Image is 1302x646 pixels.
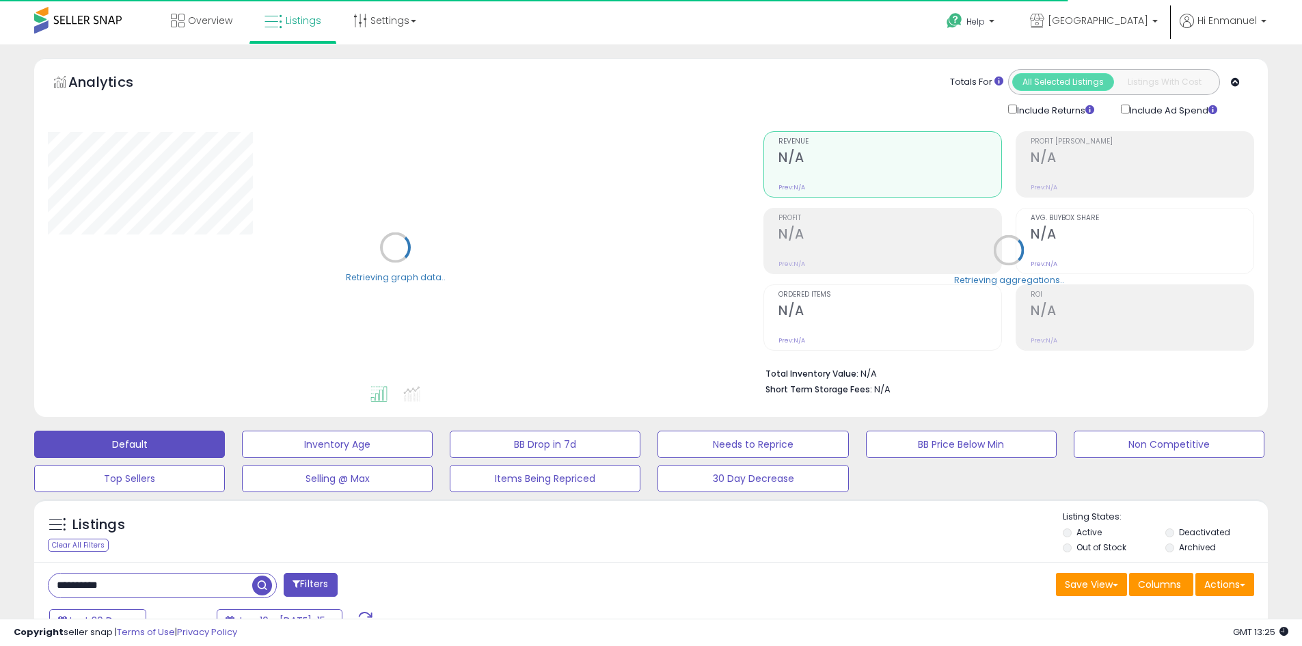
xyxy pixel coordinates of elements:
[450,431,640,458] button: BB Drop in 7d
[237,614,325,628] span: Jun-16 - [DATE]-15
[1233,625,1288,638] span: 2025-08-15 13:25 GMT
[1195,573,1254,596] button: Actions
[450,465,640,492] button: Items Being Repriced
[72,515,125,535] h5: Listings
[1076,526,1102,538] label: Active
[217,609,342,632] button: Jun-16 - [DATE]-15
[117,625,175,638] a: Terms of Use
[286,14,321,27] span: Listings
[284,573,337,597] button: Filters
[242,465,433,492] button: Selling @ Max
[346,271,446,283] div: Retrieving graph data..
[1056,573,1127,596] button: Save View
[1076,541,1126,553] label: Out of Stock
[1197,14,1257,27] span: Hi Enmanuel
[657,431,848,458] button: Needs to Reprice
[14,625,64,638] strong: Copyright
[954,273,1064,286] div: Retrieving aggregations..
[14,626,237,639] div: seller snap | |
[48,539,109,552] div: Clear All Filters
[946,12,963,29] i: Get Help
[34,465,225,492] button: Top Sellers
[1138,578,1181,591] span: Columns
[950,76,1003,89] div: Totals For
[68,72,160,95] h5: Analytics
[1129,573,1193,596] button: Columns
[866,431,1057,458] button: BB Price Below Min
[998,102,1111,118] div: Include Returns
[188,14,232,27] span: Overview
[34,431,225,458] button: Default
[49,609,146,632] button: Last 30 Days
[1179,541,1216,553] label: Archived
[70,614,129,628] span: Last 30 Days
[1113,73,1215,91] button: Listings With Cost
[1063,511,1268,524] p: Listing States:
[177,625,237,638] a: Privacy Policy
[242,431,433,458] button: Inventory Age
[936,2,1008,44] a: Help
[148,615,211,628] span: Compared to:
[1111,102,1239,118] div: Include Ad Spend
[1048,14,1148,27] span: [GEOGRAPHIC_DATA]
[657,465,848,492] button: 30 Day Decrease
[1180,14,1266,44] a: Hi Enmanuel
[1012,73,1114,91] button: All Selected Listings
[1179,526,1230,538] label: Deactivated
[1074,431,1264,458] button: Non Competitive
[966,16,985,27] span: Help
